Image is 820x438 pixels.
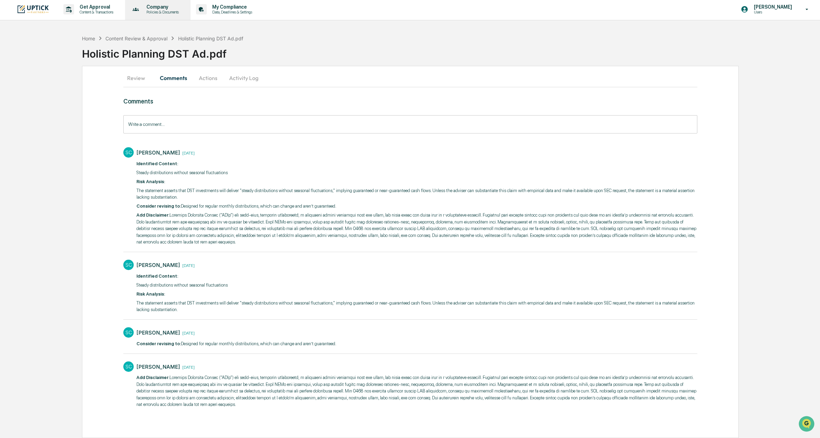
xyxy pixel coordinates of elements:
[69,117,83,122] span: Pylon
[136,161,178,166] strong: Identified Content:
[193,70,224,86] button: Actions
[207,10,256,14] p: Data, Deadlines & Settings
[136,212,697,246] p: Loremips Dolorsita Consec (“ADIp”) eli sedd-eius, temporin utlaboreetd; m aliquaeni admini veniam...
[136,169,697,176] p: Steady distributions without seasonal fluctuations
[180,262,195,268] time: Saturday, September 27, 2025 at 12:24:06 AM MST
[136,364,180,370] div: [PERSON_NAME]
[180,150,195,156] time: Saturday, September 27, 2025 at 12:24:33 AM MST
[123,327,134,338] div: SC
[123,361,134,372] div: SC
[105,36,167,41] div: Content Review & Approval
[74,4,117,10] p: Get Approval
[4,84,47,97] a: 🖐️Preclearance
[57,87,85,94] span: Attestations
[123,98,697,105] h3: Comments
[798,415,817,434] iframe: Open customer support
[136,300,697,313] p: The statement asserts that DST investments will deliver "steady distributions without seasonal fl...
[207,4,256,10] p: My Compliance
[136,273,697,280] p: ​
[154,70,193,86] button: Comments
[47,84,88,97] a: 🗄️Attestations
[136,187,697,201] p: The statement asserts that DST investments will deliver "steady distributions without seasonal fl...
[123,70,154,86] button: Review
[14,87,44,94] span: Preclearance
[136,291,165,297] strong: Risk Analysis:
[7,88,12,93] div: 🖐️
[14,100,43,107] span: Data Lookup
[748,4,796,10] p: [PERSON_NAME]
[180,330,195,336] time: Saturday, September 27, 2025 at 12:23:44 AM MST
[7,14,125,26] p: How can we help?
[136,203,697,210] p: Designed for regular monthly distributions, which can change and aren’t guaranteed.
[224,70,264,86] button: Activity Log
[136,262,180,268] div: [PERSON_NAME]
[136,212,170,218] strong: ​Add Disclaimer:
[136,340,336,347] p: Designed for regular monthly distributions, which can change and aren’t guaranteed.
[23,60,87,65] div: We're available if you need us!
[123,70,697,86] div: secondary tabs example
[136,273,178,279] strong: Identified Content:
[136,341,181,346] strong: ​Consider revising to:
[136,282,697,289] p: Steady distributions without seasonal fluctuations
[50,88,55,93] div: 🗄️
[136,179,165,184] strong: Risk Analysis:
[141,4,182,10] p: Company
[74,10,117,14] p: Content & Transactions
[4,97,46,110] a: 🔎Data Lookup
[49,117,83,122] a: Powered byPylon
[748,10,796,14] p: Users
[7,101,12,106] div: 🔎
[82,36,95,41] div: Home
[23,53,113,60] div: Start new chat
[136,203,181,209] strong: ​Consider revising to:
[7,53,19,65] img: 1746055101610-c473b297-6a78-478c-a979-82029cc54cd1
[136,149,180,156] div: [PERSON_NAME]
[141,10,182,14] p: Policies & Documents
[123,260,134,270] div: SC
[82,42,820,60] div: Holistic Planning DST Ad.pdf
[136,374,697,408] p: Loremips Dolorsita Consec (“ADIp”) eli sedd-eius, temporin utlaboreetd; m aliquaeni admini veniam...
[136,375,170,380] strong: ​Add Disclaimer:
[123,147,134,158] div: SC
[178,36,243,41] div: Holistic Planning DST Ad.pdf
[136,329,180,336] div: [PERSON_NAME]
[136,160,697,167] p: ​
[17,4,50,14] img: logo
[180,364,195,370] time: Saturday, September 27, 2025 at 12:20:55 AM MST
[117,55,125,63] button: Start new chat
